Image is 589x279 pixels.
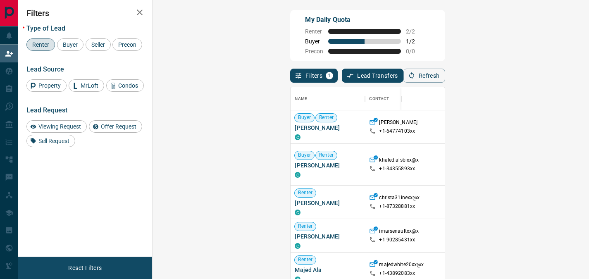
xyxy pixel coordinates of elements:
[98,123,139,130] span: Offer Request
[295,161,361,169] span: [PERSON_NAME]
[115,41,139,48] span: Precon
[291,87,365,110] div: Name
[406,38,424,45] span: 1 / 2
[342,69,403,83] button: Lead Transfers
[379,119,417,128] p: [PERSON_NAME]
[379,228,419,236] p: imarsenaultxx@x
[26,120,87,133] div: Viewing Request
[295,152,314,159] span: Buyer
[295,232,361,241] span: [PERSON_NAME]
[295,210,300,215] div: condos.ca
[106,79,144,92] div: Condos
[379,165,415,172] p: +1- 34355893xx
[26,65,64,73] span: Lead Source
[295,256,316,263] span: Renter
[316,114,337,121] span: Renter
[369,87,389,110] div: Contact
[26,135,75,147] div: Sell Request
[63,261,107,275] button: Reset Filters
[406,48,424,55] span: 0 / 0
[36,123,84,130] span: Viewing Request
[295,134,300,140] div: condos.ca
[365,87,431,110] div: Contact
[295,199,361,207] span: [PERSON_NAME]
[26,24,65,32] span: Type of Lead
[60,41,81,48] span: Buyer
[379,236,415,243] p: +1- 90285431xx
[26,8,144,18] h2: Filters
[305,48,323,55] span: Precon
[57,38,83,51] div: Buyer
[112,38,142,51] div: Precon
[86,38,111,51] div: Seller
[295,124,361,132] span: [PERSON_NAME]
[379,157,419,165] p: khaled.alsbixx@x
[115,82,141,89] span: Condos
[29,41,52,48] span: Renter
[295,114,314,121] span: Buyer
[379,203,415,210] p: +1- 87328881xx
[295,266,361,274] span: Majed Ala
[316,152,337,159] span: Renter
[379,261,424,270] p: majedwhite20xx@x
[78,82,101,89] span: MrLoft
[305,28,323,35] span: Renter
[26,79,67,92] div: Property
[295,172,300,178] div: condos.ca
[295,189,316,196] span: Renter
[403,69,445,83] button: Refresh
[305,15,424,25] p: My Daily Quota
[36,138,72,144] span: Sell Request
[89,120,142,133] div: Offer Request
[295,223,316,230] span: Renter
[379,128,415,135] p: +1- 64774103xx
[88,41,108,48] span: Seller
[327,73,332,79] span: 1
[36,82,64,89] span: Property
[305,38,323,45] span: Buyer
[69,79,104,92] div: MrLoft
[295,87,307,110] div: Name
[295,243,300,249] div: condos.ca
[26,38,55,51] div: Renter
[406,28,424,35] span: 2 / 2
[290,69,338,83] button: Filters1
[379,194,420,203] p: christa31inexx@x
[26,106,67,114] span: Lead Request
[379,270,415,277] p: +1- 43892083xx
